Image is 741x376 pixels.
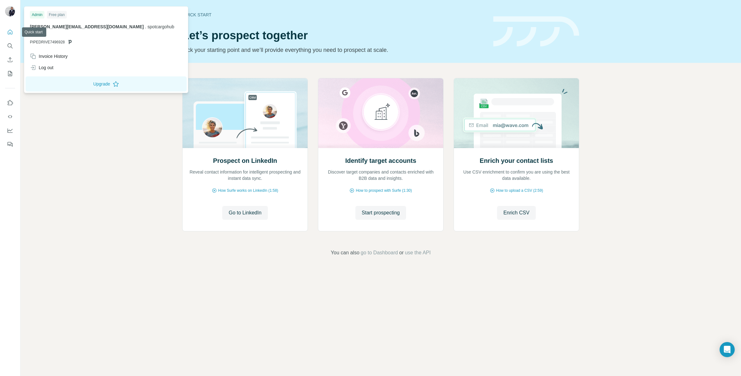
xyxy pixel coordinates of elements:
div: Free plan [47,11,67,19]
button: Dashboard [5,125,15,136]
h2: Prospect on LinkedIn [213,156,277,165]
button: Start prospecting [355,206,406,220]
span: How to upload a CSV (2:59) [496,188,543,193]
span: You can also [331,249,359,257]
span: [PERSON_NAME][EMAIL_ADDRESS][DOMAIN_NAME] [30,24,144,29]
img: Avatar [5,6,15,16]
span: Enrich CSV [503,209,529,217]
h1: Let’s prospect together [182,29,486,42]
img: Enrich your contact lists [454,78,579,148]
button: Enrich CSV [5,54,15,65]
span: Start prospecting [362,209,400,217]
button: Search [5,40,15,52]
button: Feedback [5,139,15,150]
div: Log out [30,64,54,71]
div: Admin [30,11,44,19]
div: Open Intercom Messenger [720,342,735,357]
button: Enrich CSV [497,206,536,220]
span: How to prospect with Surfe (1:30) [356,188,412,193]
button: My lists [5,68,15,79]
p: Reveal contact information for intelligent prospecting and instant data sync. [189,169,301,181]
button: Upgrade [25,76,187,91]
span: or [399,249,404,257]
span: How Surfe works on LinkedIn (1:58) [218,188,278,193]
img: Prospect on LinkedIn [182,78,308,148]
p: Pick your starting point and we’ll provide everything you need to prospect at scale. [182,46,486,54]
span: PIPEDRIVE7496928 [30,39,65,45]
button: go to Dashboard [361,249,398,257]
button: use the API [405,249,431,257]
h2: Identify target accounts [345,156,416,165]
img: Identify target accounts [318,78,444,148]
button: Use Surfe API [5,111,15,122]
div: Invoice History [30,53,68,59]
button: Use Surfe on LinkedIn [5,97,15,108]
button: Quick start [5,26,15,38]
div: Quick start [182,12,486,18]
span: . [145,24,146,29]
p: Discover target companies and contacts enriched with B2B data and insights. [325,169,437,181]
p: Use CSV enrichment to confirm you are using the best data available. [460,169,573,181]
span: Go to LinkedIn [229,209,261,217]
button: Go to LinkedIn [222,206,268,220]
h2: Enrich your contact lists [480,156,553,165]
img: banner [493,16,579,47]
